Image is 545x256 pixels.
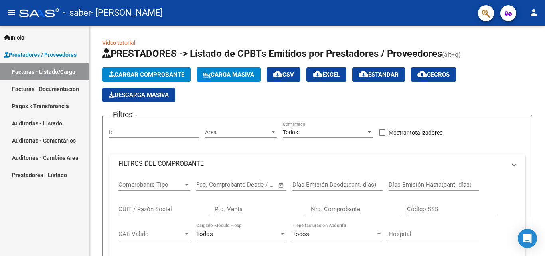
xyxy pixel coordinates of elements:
span: (alt+q) [442,51,461,58]
button: Estandar [352,67,405,82]
mat-icon: cloud_download [273,69,282,79]
button: CSV [267,67,300,82]
span: Estandar [359,71,399,78]
button: EXCEL [306,67,346,82]
span: Cargar Comprobante [109,71,184,78]
mat-icon: cloud_download [359,69,368,79]
mat-icon: cloud_download [313,69,322,79]
h3: Filtros [109,109,136,120]
input: Fecha fin [236,181,274,188]
mat-icon: person [529,8,539,17]
span: CSV [273,71,294,78]
span: Carga Masiva [203,71,254,78]
span: Prestadores / Proveedores [4,50,77,59]
span: Mostrar totalizadores [389,128,442,137]
span: Todos [283,129,298,135]
span: - saber [63,4,91,22]
span: Inicio [4,33,24,42]
mat-expansion-panel-header: FILTROS DEL COMPROBANTE [109,154,525,173]
button: Cargar Comprobante [102,67,191,82]
mat-icon: cloud_download [417,69,427,79]
mat-panel-title: FILTROS DEL COMPROBANTE [118,159,506,168]
button: Carga Masiva [197,67,261,82]
span: Area [205,129,270,136]
a: Video tutorial [102,40,135,46]
mat-icon: menu [6,8,16,17]
span: Descarga Masiva [109,91,169,99]
span: - [PERSON_NAME] [91,4,163,22]
span: EXCEL [313,71,340,78]
span: PRESTADORES -> Listado de CPBTs Emitidos por Prestadores / Proveedores [102,48,442,59]
app-download-masive: Descarga masiva de comprobantes (adjuntos) [102,88,175,102]
input: Fecha inicio [196,181,229,188]
span: Gecros [417,71,450,78]
div: Open Intercom Messenger [518,229,537,248]
button: Descarga Masiva [102,88,175,102]
button: Gecros [411,67,456,82]
span: Todos [292,230,309,238]
span: CAE Válido [118,230,183,238]
button: Open calendar [277,181,286,190]
span: Todos [196,230,213,238]
span: Comprobante Tipo [118,181,183,188]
